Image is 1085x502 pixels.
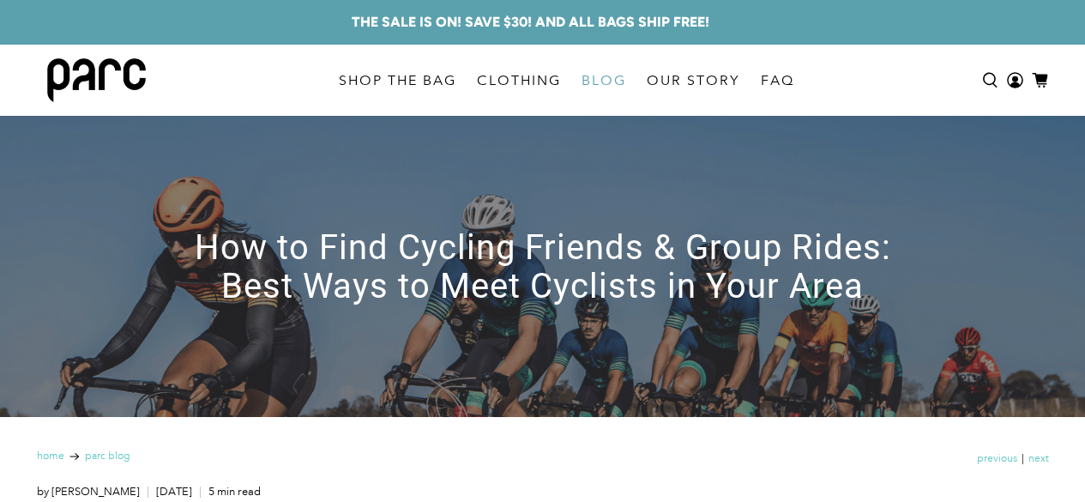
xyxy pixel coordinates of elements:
[571,57,636,105] a: BLOG
[329,45,805,116] nav: main navigation
[157,228,929,305] h1: How to Find Cycling Friends & Group Rides: Best Ways to Meet Cyclists in Your Area
[1028,454,1049,464] a: Next
[204,485,261,499] span: 5 min read
[750,57,805,105] a: FAQ
[85,451,130,462] a: Parc Blog
[977,454,1017,464] a: Previous
[352,12,709,33] a: THE SALE IS ON! SAVE $30! AND ALL BAGS SHIP FREE!
[636,57,750,105] a: OUR STORY
[37,485,140,499] a: by [PERSON_NAME]
[329,57,467,105] a: SHOP THE BAG
[1017,451,1028,467] span: |
[152,485,192,499] span: [DATE]
[37,451,64,462] a: Home
[47,58,146,102] img: parc bag logo
[467,57,571,105] a: CLOTHING
[37,451,130,462] nav: breadcrumbs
